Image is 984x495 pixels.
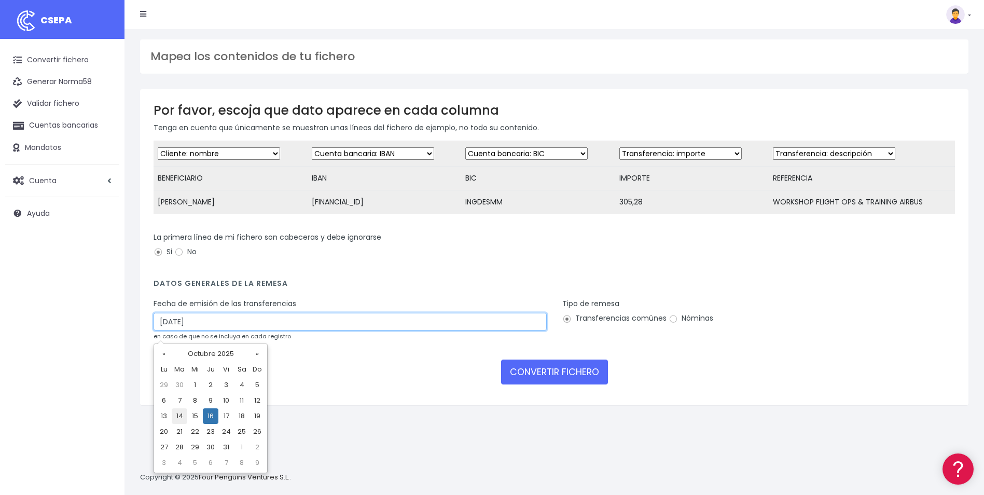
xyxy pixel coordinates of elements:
td: 2 [250,439,265,455]
td: 28 [172,439,187,455]
p: Copyright © 2025 . [140,472,291,483]
h4: Datos generales de la remesa [154,279,955,293]
td: 305,28 [615,190,769,214]
th: Vi [218,362,234,377]
td: 15 [187,408,203,424]
a: Cuenta [5,170,119,191]
td: 16 [203,408,218,424]
label: Tipo de remesa [562,298,619,309]
td: REFERENCIA [769,167,955,190]
td: 29 [187,439,203,455]
a: Validar fichero [5,93,119,115]
td: 30 [203,439,218,455]
td: [FINANCIAL_ID] [308,190,462,214]
a: Convertir fichero [5,49,119,71]
h3: Mapea los contenidos de tu fichero [150,50,958,63]
a: Four Penguins Ventures S.L. [199,472,289,482]
td: [PERSON_NAME] [154,190,308,214]
td: 25 [234,424,250,439]
td: 27 [156,439,172,455]
td: 18 [234,408,250,424]
th: » [250,346,265,362]
td: 7 [218,455,234,471]
td: 11 [234,393,250,408]
td: 7 [172,393,187,408]
td: 8 [187,393,203,408]
a: Cuentas bancarias [5,115,119,136]
label: Nóminas [669,313,713,324]
td: 24 [218,424,234,439]
img: logo [13,8,39,34]
td: 4 [234,377,250,393]
label: Fecha de emisión de las transferencias [154,298,296,309]
td: BIC [461,167,615,190]
td: 26 [250,424,265,439]
label: La primera línea de mi fichero son cabeceras y debe ignorarse [154,232,381,243]
a: Generar Norma58 [5,71,119,93]
td: 10 [218,393,234,408]
td: INGDESMM [461,190,615,214]
button: CONVERTIR FICHERO [501,360,608,384]
td: WORKSHOP FLIGHT OPS & TRAINING AIRBUS [769,190,955,214]
label: No [174,246,197,257]
td: 30 [172,377,187,393]
th: « [156,346,172,362]
small: en caso de que no se incluya en cada registro [154,332,291,340]
td: 6 [156,393,172,408]
td: 4 [172,455,187,471]
span: Cuenta [29,175,57,185]
label: Transferencias comúnes [562,313,667,324]
td: 3 [156,455,172,471]
td: 1 [234,439,250,455]
td: 2 [203,377,218,393]
td: 12 [250,393,265,408]
th: Lu [156,362,172,377]
td: 3 [218,377,234,393]
td: 31 [218,439,234,455]
a: Ayuda [5,202,119,224]
th: Mi [187,362,203,377]
a: Mandatos [5,137,119,159]
td: 17 [218,408,234,424]
td: 21 [172,424,187,439]
td: 20 [156,424,172,439]
th: Octubre 2025 [172,346,250,362]
td: 23 [203,424,218,439]
td: 29 [156,377,172,393]
td: 13 [156,408,172,424]
img: profile [946,5,965,24]
td: 1 [187,377,203,393]
td: 14 [172,408,187,424]
td: BENEFICIARIO [154,167,308,190]
td: 19 [250,408,265,424]
td: 9 [203,393,218,408]
th: Do [250,362,265,377]
td: 5 [187,455,203,471]
td: IMPORTE [615,167,769,190]
td: 22 [187,424,203,439]
span: Ayuda [27,208,50,218]
td: IBAN [308,167,462,190]
th: Sa [234,362,250,377]
th: Ju [203,362,218,377]
span: CSEPA [40,13,72,26]
td: 8 [234,455,250,471]
th: Ma [172,362,187,377]
td: 9 [250,455,265,471]
label: Si [154,246,172,257]
td: 5 [250,377,265,393]
td: 6 [203,455,218,471]
h3: Por favor, escoja que dato aparece en cada columna [154,103,955,118]
p: Tenga en cuenta que únicamente se muestran unas líneas del fichero de ejemplo, no todo su contenido. [154,122,955,133]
